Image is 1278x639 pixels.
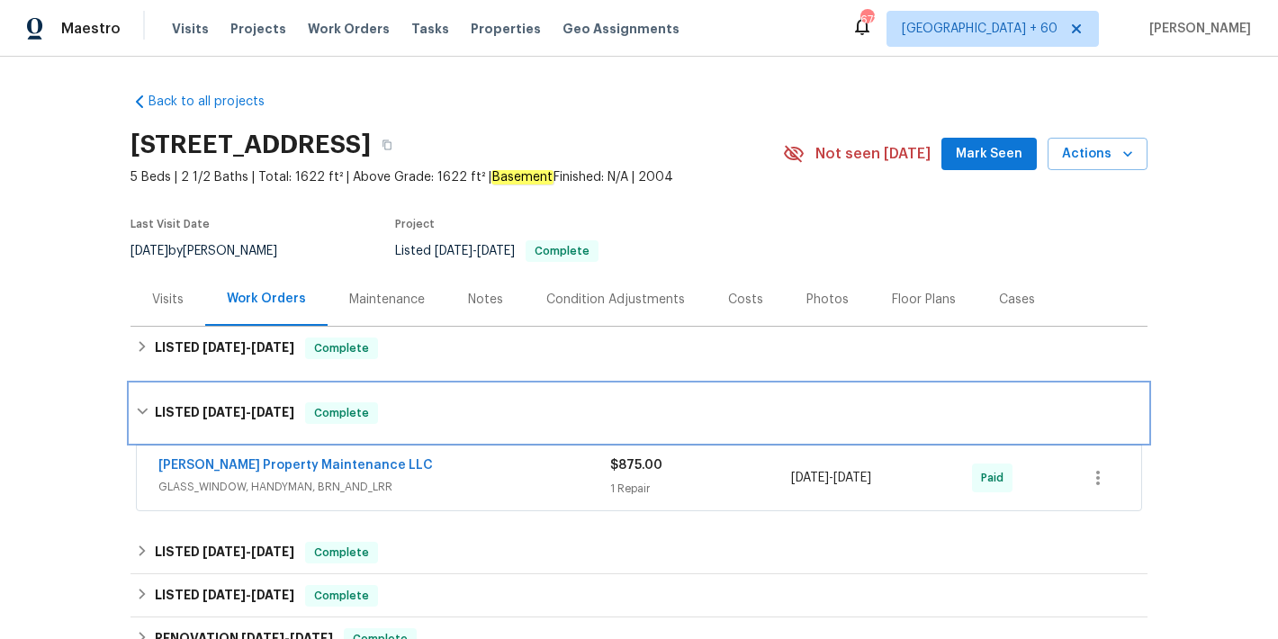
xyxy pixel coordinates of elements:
span: [DATE] [202,545,246,558]
span: [PERSON_NAME] [1142,20,1251,38]
span: Last Visit Date [130,219,210,229]
div: Work Orders [227,290,306,308]
span: Paid [981,469,1011,487]
span: [DATE] [130,245,168,257]
button: Mark Seen [941,138,1037,171]
div: Condition Adjustments [546,291,685,309]
span: [DATE] [477,245,515,257]
div: Floor Plans [892,291,956,309]
span: Listed [395,245,598,257]
span: Properties [471,20,541,38]
span: Complete [307,404,376,422]
span: [DATE] [202,589,246,601]
span: Visits [172,20,209,38]
em: Basement [491,170,553,184]
span: Project [395,219,435,229]
span: [DATE] [251,589,294,601]
span: [DATE] [833,472,871,484]
span: Complete [527,246,597,256]
span: Maestro [61,20,121,38]
div: Visits [152,291,184,309]
button: Copy Address [371,129,403,161]
span: Geo Assignments [562,20,679,38]
span: [DATE] [251,406,294,418]
a: [PERSON_NAME] Property Maintenance LLC [158,459,433,472]
span: [DATE] [251,545,294,558]
span: Complete [307,587,376,605]
div: 673 [860,11,873,29]
span: $875.00 [610,459,662,472]
span: Work Orders [308,20,390,38]
span: Projects [230,20,286,38]
div: LISTED [DATE]-[DATE]Complete [130,384,1147,442]
span: Tasks [411,22,449,35]
span: Complete [307,544,376,562]
span: - [202,406,294,418]
span: Mark Seen [956,143,1022,166]
span: - [791,469,871,487]
span: GLASS_WINDOW, HANDYMAN, BRN_AND_LRR [158,478,610,496]
div: LISTED [DATE]-[DATE]Complete [130,327,1147,370]
h6: LISTED [155,337,294,359]
div: 1 Repair [610,480,791,498]
span: Complete [307,339,376,357]
span: [DATE] [202,406,246,418]
div: Photos [806,291,849,309]
button: Actions [1048,138,1147,171]
h6: LISTED [155,585,294,607]
div: Notes [468,291,503,309]
h2: [STREET_ADDRESS] [130,136,371,154]
h6: LISTED [155,402,294,424]
div: Maintenance [349,291,425,309]
span: [DATE] [251,341,294,354]
div: Costs [728,291,763,309]
div: LISTED [DATE]-[DATE]Complete [130,574,1147,617]
span: Actions [1062,143,1133,166]
span: 5 Beds | 2 1/2 Baths | Total: 1622 ft² | Above Grade: 1622 ft² | Finished: N/A | 2004 [130,168,783,186]
div: Cases [999,291,1035,309]
span: - [202,545,294,558]
span: [DATE] [791,472,829,484]
div: LISTED [DATE]-[DATE]Complete [130,531,1147,574]
span: - [202,589,294,601]
span: [GEOGRAPHIC_DATA] + 60 [902,20,1057,38]
span: [DATE] [435,245,472,257]
span: [DATE] [202,341,246,354]
span: - [202,341,294,354]
div: by [PERSON_NAME] [130,240,299,262]
h6: LISTED [155,542,294,563]
span: - [435,245,515,257]
span: Not seen [DATE] [815,145,931,163]
a: Back to all projects [130,93,303,111]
